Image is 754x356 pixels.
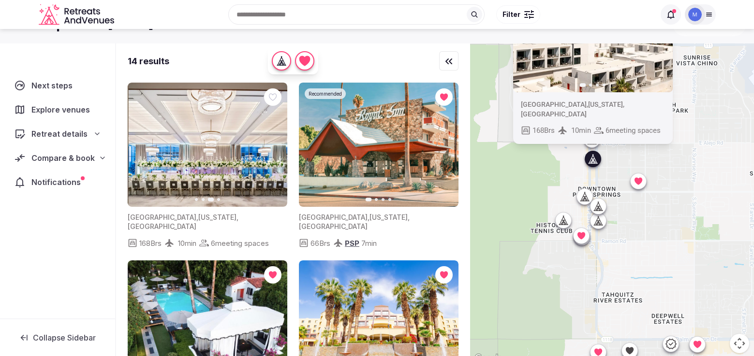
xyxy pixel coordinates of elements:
button: Go to slide 2 [202,198,205,201]
button: Filter [496,5,540,24]
span: Compare & book [31,152,95,164]
span: Collapse Sidebar [33,333,96,342]
button: Go to slide 3 [208,198,214,201]
button: Go to slide 2 [589,84,592,86]
span: [GEOGRAPHIC_DATA] [128,222,196,230]
span: Notifications [31,176,85,188]
img: Featured image for venue [299,83,458,207]
span: , [623,100,624,108]
button: Go to slide 1 [195,198,198,201]
span: [US_STATE] [198,213,237,221]
span: 168 Brs [532,125,555,135]
button: Go to slide 1 [579,83,586,87]
button: Go to slide 4 [603,84,606,86]
span: 6 meeting spaces [211,238,269,248]
a: Notifications [8,172,107,192]
button: Go to slide 2 [375,198,378,201]
div: 14 results [128,55,169,67]
a: Explore venues [8,100,107,120]
span: , [587,100,588,108]
button: Go to slide 1 [366,198,372,201]
span: 6 meeting spaces [606,125,661,135]
span: , [408,213,410,221]
a: Next steps [8,75,107,96]
span: PSP [345,239,359,248]
span: 10 min [178,238,196,248]
span: [GEOGRAPHIC_DATA] [128,213,196,221]
div: Recommended [305,88,346,99]
button: Map camera controls [730,334,749,353]
span: 10 min [571,125,591,135]
span: Retreat details [31,128,88,140]
span: [US_STATE] [588,100,623,108]
span: , [237,213,238,221]
img: Marcie Arvelo [688,8,702,21]
button: Go to slide 4 [217,198,220,201]
span: [US_STATE] [370,213,408,221]
a: Visit the homepage [39,4,116,26]
button: Collapse Sidebar [8,327,107,348]
span: Recommended [309,90,342,97]
span: [GEOGRAPHIC_DATA] [299,213,368,221]
img: Featured image for venue [129,83,288,207]
span: 7 min [361,238,377,248]
span: [GEOGRAPHIC_DATA] [521,100,587,108]
button: Go to slide 3 [382,198,384,201]
button: Go to slide 4 [388,198,391,201]
svg: Retreats and Venues company logo [39,4,116,26]
span: 66 Brs [310,238,330,248]
span: Explore venues [31,104,94,115]
span: [GEOGRAPHIC_DATA] [299,222,368,230]
span: , [196,213,198,221]
span: Next steps [31,80,76,91]
span: Filter [503,10,520,19]
span: , [368,213,370,221]
span: [GEOGRAPHIC_DATA] [521,110,587,117]
button: Go to slide 3 [596,84,599,86]
span: 168 Brs [139,238,162,248]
